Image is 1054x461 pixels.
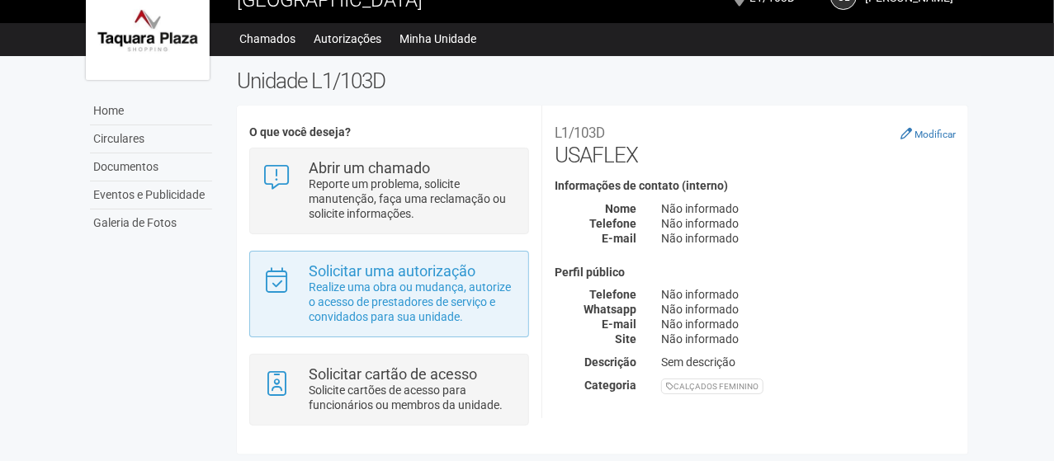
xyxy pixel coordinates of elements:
[649,302,968,317] div: Não informado
[615,332,636,346] strong: Site
[649,216,968,231] div: Não informado
[90,153,212,181] a: Documentos
[589,217,636,230] strong: Telefone
[900,127,956,140] a: Modificar
[262,161,516,221] a: Abrir um chamado Reporte um problema, solicite manutenção, faça uma reclamação ou solicite inform...
[602,232,636,245] strong: E-mail
[90,209,212,237] a: Galeria de Fotos
[555,266,956,279] h4: Perfil público
[584,379,636,392] strong: Categoria
[309,176,516,221] p: Reporte um problema, solicite manutenção, faça uma reclamação ou solicite informações.
[400,27,477,50] a: Minha Unidade
[262,367,516,412] a: Solicitar cartão de acesso Solicite cartões de acesso para funcionários ou membros da unidade.
[309,365,477,383] strong: Solicitar cartão de acesso
[661,379,763,394] div: CALÇADOS FEMININO
[605,202,636,215] strong: Nome
[555,180,956,192] h4: Informações de contato (interno)
[915,129,956,140] small: Modificar
[649,287,968,302] div: Não informado
[608,418,621,430] small: (6)
[90,125,212,153] a: Circulares
[635,411,702,435] a: Usuários(3)
[240,27,296,50] a: Chamados
[249,126,529,139] h4: O que você deseja?
[584,355,636,369] strong: Descrição
[649,231,968,246] div: Não informado
[314,27,382,50] a: Autorizações
[649,201,968,216] div: Não informado
[555,125,604,141] small: L1/103D
[309,262,475,280] strong: Solicitar uma autorização
[589,288,636,301] strong: Telefone
[649,355,968,369] div: Sem descrição
[309,159,430,176] strong: Abrir um chamado
[555,411,625,438] a: Membros(6)
[711,411,786,435] a: Documentos
[309,280,516,324] p: Realize uma obra ou mudança, autorize o acesso de prestadores de serviço e convidados para sua un...
[90,97,212,125] a: Home
[649,332,968,346] div: Não informado
[602,318,636,331] strong: E-mail
[90,181,212,209] a: Eventos e Publicidade
[685,418,697,430] small: (3)
[309,383,516,412] p: Solicite cartões de acesso para funcionários ou membros da unidade.
[555,118,956,167] h2: USAFLEX
[237,68,969,93] h2: Unidade L1/103D
[262,264,516,324] a: Solicitar uma autorização Realize uma obra ou mudança, autorize o acesso de prestadores de serviç...
[584,303,636,316] strong: Whatsapp
[649,317,968,332] div: Não informado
